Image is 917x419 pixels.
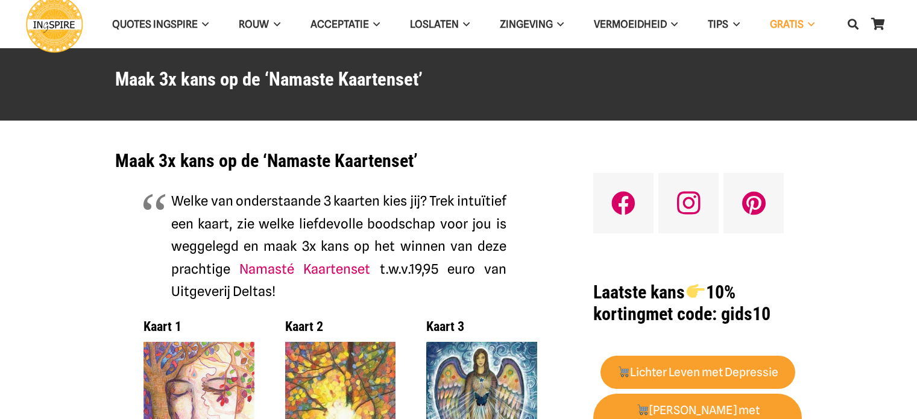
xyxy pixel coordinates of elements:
span: Loslaten [410,18,459,30]
span: GRATIS [770,18,804,30]
strong: Lichter Leven met Depressie [617,365,779,379]
a: 🛒Lichter Leven met Depressie [600,356,795,389]
span: Loslaten Menu [459,9,470,39]
a: ROUWROUW Menu [224,9,295,40]
span: Welke van onderstaande 3 kaarten kies jij? Trek intuïtief een kaart, zie welke liefdevolle boodsc... [171,193,506,277]
img: 🛒 [618,366,629,377]
a: GRATISGRATIS Menu [755,9,830,40]
span: VERMOEIDHEID [594,18,667,30]
span: VERMOEIDHEID Menu [667,9,678,39]
span: QUOTES INGSPIRE [112,18,198,30]
a: VERMOEIDHEIDVERMOEIDHEID Menu [579,9,693,40]
h1: Maak 3x kans op de ‘Namaste Kaartenset’ [115,69,802,91]
span: GRATIS Menu [804,9,815,39]
span: Acceptatie Menu [369,9,380,39]
span: ROUW Menu [269,9,280,39]
a: Zoeken [841,9,865,39]
a: Namasté Kaartenset [239,261,370,277]
strong: Kaart 3 [426,319,464,334]
span: ROUW [239,18,269,30]
strong: Laatste kans 10% korting [593,282,735,324]
span: TIPS Menu [728,9,739,39]
strong: Kaart 2 [285,319,323,334]
a: LoslatenLoslaten Menu [395,9,485,40]
a: Pinterest [723,173,784,233]
a: ZingevingZingeving Menu [485,9,579,40]
h1: met code: gids10 [593,282,802,325]
img: 🛒 [637,404,648,415]
h1: Maak 3x kans op de ‘Namaste Kaartenset’ [115,150,563,172]
img: 👉 [687,282,705,300]
span: TIPS [708,18,728,30]
a: TIPSTIPS Menu [693,9,754,40]
strong: Kaart 1 [143,319,181,334]
span: QUOTES INGSPIRE Menu [198,9,209,39]
span: Zingeving Menu [553,9,564,39]
span: Acceptatie [310,18,369,30]
a: AcceptatieAcceptatie Menu [295,9,395,40]
span: Zingeving [500,18,553,30]
a: Facebook [593,173,654,233]
a: QUOTES INGSPIREQUOTES INGSPIRE Menu [97,9,224,40]
a: Instagram [658,173,719,233]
